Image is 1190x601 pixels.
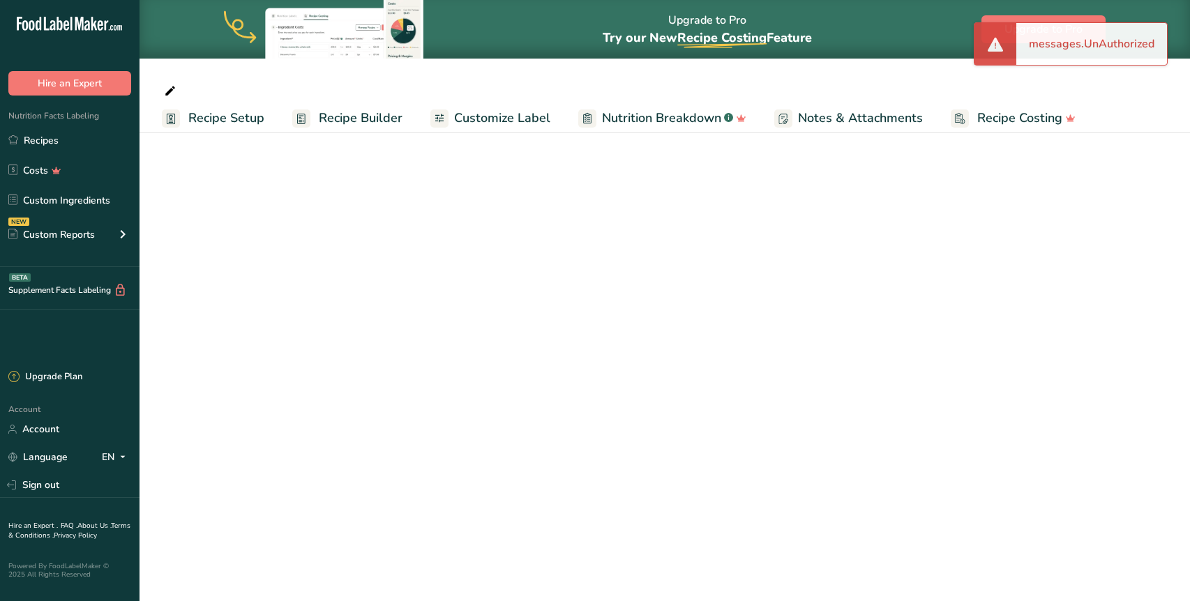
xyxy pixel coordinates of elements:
[8,218,29,226] div: NEW
[77,521,111,531] a: About Us .
[798,109,923,128] span: Notes & Attachments
[603,29,812,46] span: Try our New Feature
[188,109,264,128] span: Recipe Setup
[977,109,1062,128] span: Recipe Costing
[8,227,95,242] div: Custom Reports
[603,1,812,59] div: Upgrade to Pro
[602,109,721,128] span: Nutrition Breakdown
[8,71,131,96] button: Hire an Expert
[1016,23,1167,65] div: messages.UnAuthorized
[8,521,58,531] a: Hire an Expert .
[951,102,1076,134] a: Recipe Costing
[319,109,402,128] span: Recipe Builder
[9,273,31,282] div: BETA
[54,531,97,540] a: Privacy Policy
[292,102,402,134] a: Recipe Builder
[8,521,130,540] a: Terms & Conditions .
[677,29,767,46] span: Recipe Costing
[774,102,923,134] a: Notes & Attachments
[578,102,746,134] a: Nutrition Breakdown
[61,521,77,531] a: FAQ .
[1004,21,1083,38] span: Upgrade to Pro
[454,109,550,128] span: Customize Label
[162,102,264,134] a: Recipe Setup
[102,449,131,466] div: EN
[430,102,550,134] a: Customize Label
[8,445,68,469] a: Language
[981,15,1106,43] button: Upgrade to Pro
[8,370,82,384] div: Upgrade Plan
[8,562,131,579] div: Powered By FoodLabelMaker © 2025 All Rights Reserved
